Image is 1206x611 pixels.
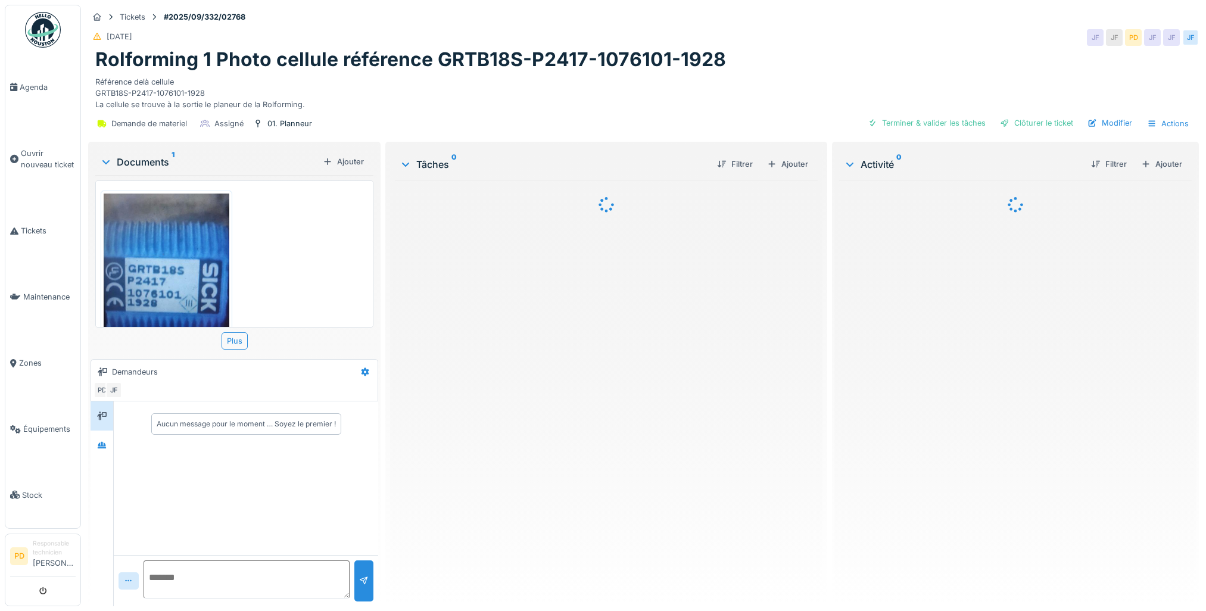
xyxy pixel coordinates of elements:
[222,332,248,350] div: Plus
[157,419,336,429] div: Aucun message pour le moment … Soyez le premier !
[896,157,902,172] sup: 0
[1125,29,1142,46] div: PD
[863,115,990,131] div: Terminer & valider les tâches
[25,12,61,48] img: Badge_color-CXgf-gQk.svg
[10,539,76,576] a: PD Responsable technicien[PERSON_NAME]
[172,155,174,169] sup: 1
[95,48,726,71] h1: Rolforming 1 Photo cellule référence GRTB18S-P2417-1076101-1928
[5,120,80,198] a: Ouvrir nouveau ticket
[111,118,187,129] div: Demande de materiel
[20,82,76,93] span: Agenda
[33,539,76,573] li: [PERSON_NAME]
[21,148,76,170] span: Ouvrir nouveau ticket
[94,382,110,398] div: PD
[104,194,229,361] img: q0esvsvoclyn7wuqubibdeqiqgb1
[22,490,76,501] span: Stock
[5,198,80,264] a: Tickets
[107,31,132,42] div: [DATE]
[112,366,158,378] div: Demandeurs
[844,157,1082,172] div: Activité
[267,118,312,129] div: 01. Planneur
[33,539,76,557] div: Responsable technicien
[5,54,80,120] a: Agenda
[21,225,76,236] span: Tickets
[1142,115,1194,132] div: Actions
[400,157,707,172] div: Tâches
[23,291,76,303] span: Maintenance
[214,118,244,129] div: Assigné
[1087,29,1104,46] div: JF
[5,396,80,462] a: Équipements
[5,462,80,528] a: Stock
[95,71,1192,111] div: Référence delà cellule GRTB18S-P2417-1076101-1928 La cellule se trouve à la sortie le planeur de ...
[762,156,813,172] div: Ajouter
[5,264,80,330] a: Maintenance
[19,357,76,369] span: Zones
[105,382,122,398] div: JF
[1182,29,1199,46] div: JF
[451,157,457,172] sup: 0
[5,330,80,396] a: Zones
[120,11,145,23] div: Tickets
[1144,29,1161,46] div: JF
[318,154,369,170] div: Ajouter
[1163,29,1180,46] div: JF
[995,115,1078,131] div: Clôturer le ticket
[1106,29,1123,46] div: JF
[1086,156,1132,172] div: Filtrer
[159,11,250,23] strong: #2025/09/332/02768
[1083,115,1137,131] div: Modifier
[10,547,28,565] li: PD
[23,423,76,435] span: Équipements
[1136,156,1187,172] div: Ajouter
[100,155,318,169] div: Documents
[712,156,758,172] div: Filtrer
